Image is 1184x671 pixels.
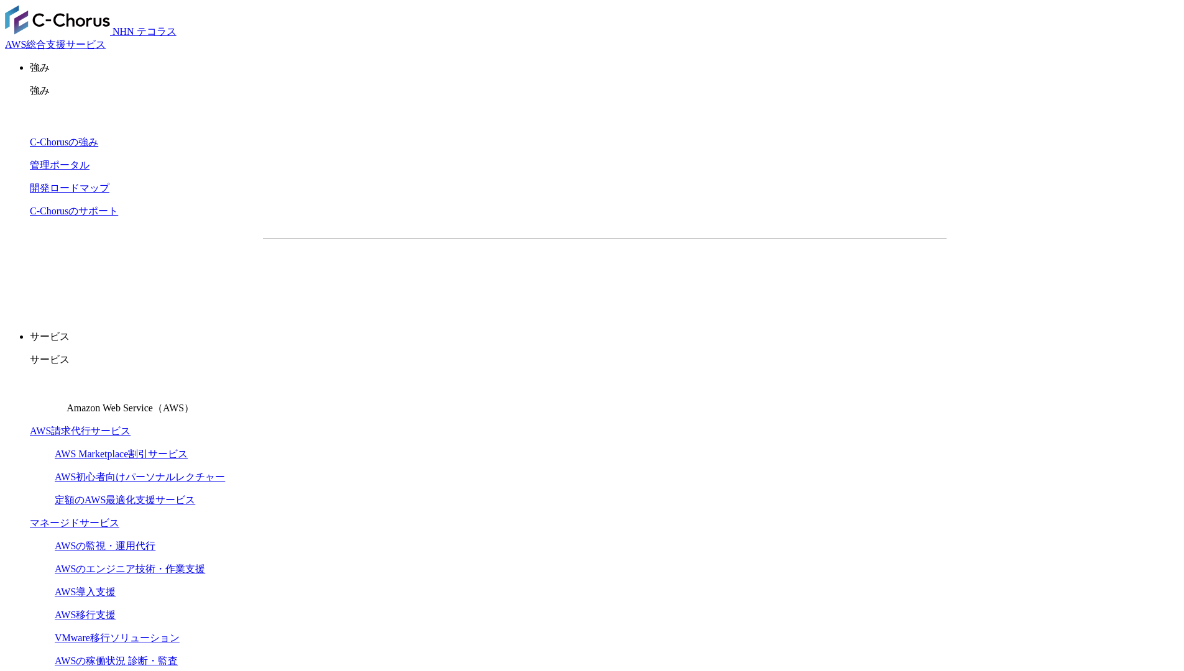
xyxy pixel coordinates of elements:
[55,472,225,482] a: AWS初心者向けパーソナルレクチャー
[611,258,811,290] a: まずは相談する
[30,137,98,147] a: C-Chorusの強み
[398,258,599,290] a: 資料を請求する
[30,518,119,528] a: マネージドサービス
[5,26,177,50] a: AWS総合支援サービス C-Chorus NHN テコラスAWS総合支援サービス
[55,541,155,551] a: AWSの監視・運用代行
[55,587,116,597] a: AWS導入支援
[55,495,195,505] a: 定額のAWS最適化支援サービス
[67,403,194,413] span: Amazon Web Service（AWS）
[30,206,118,216] a: C-Chorusのサポート
[30,183,109,193] a: 開発ロードマップ
[30,62,1179,75] p: 強み
[30,377,65,411] img: Amazon Web Service（AWS）
[55,632,180,643] a: VMware移行ソリューション
[30,331,1179,344] p: サービス
[30,160,89,170] a: 管理ポータル
[30,426,131,436] a: AWS請求代行サービス
[55,655,178,666] a: AWSの稼働状況 診断・監査
[5,5,110,35] img: AWS総合支援サービス C-Chorus
[55,564,205,574] a: AWSのエンジニア技術・作業支援
[30,84,1179,98] p: 強み
[30,354,1179,367] p: サービス
[55,449,188,459] a: AWS Marketplace割引サービス
[55,609,116,620] a: AWS移行支援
